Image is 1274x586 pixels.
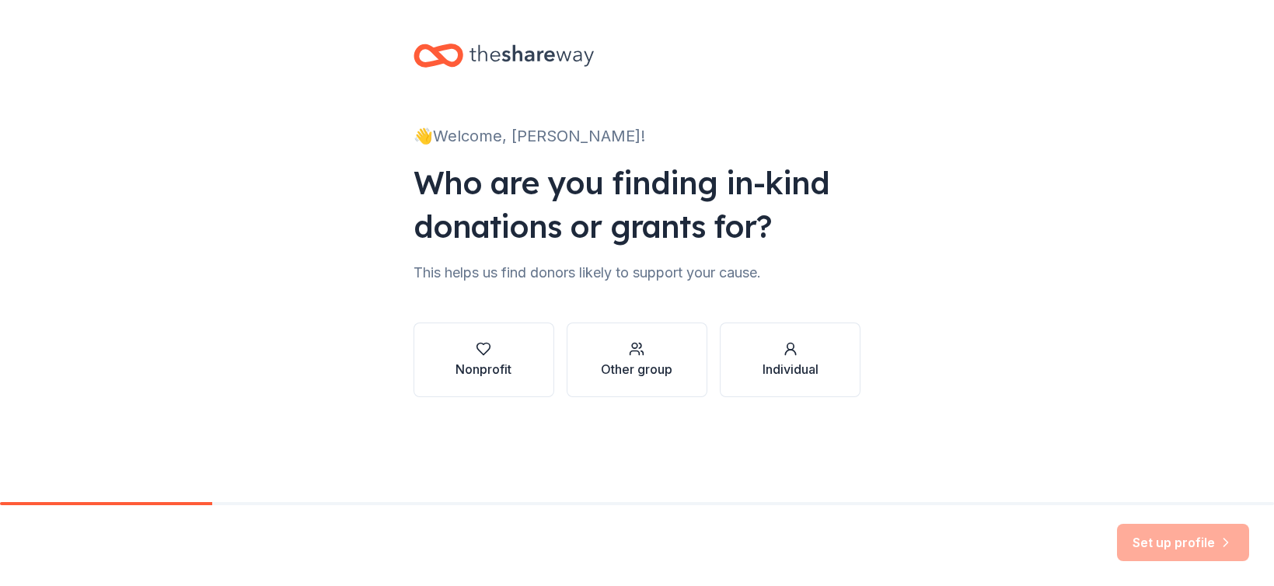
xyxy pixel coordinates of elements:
[567,323,707,397] button: Other group
[414,323,554,397] button: Nonprofit
[763,360,819,378] div: Individual
[414,260,861,285] div: This helps us find donors likely to support your cause.
[455,360,511,378] div: Nonprofit
[720,323,860,397] button: Individual
[601,360,672,378] div: Other group
[414,124,861,148] div: 👋 Welcome, [PERSON_NAME]!
[414,161,861,248] div: Who are you finding in-kind donations or grants for?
